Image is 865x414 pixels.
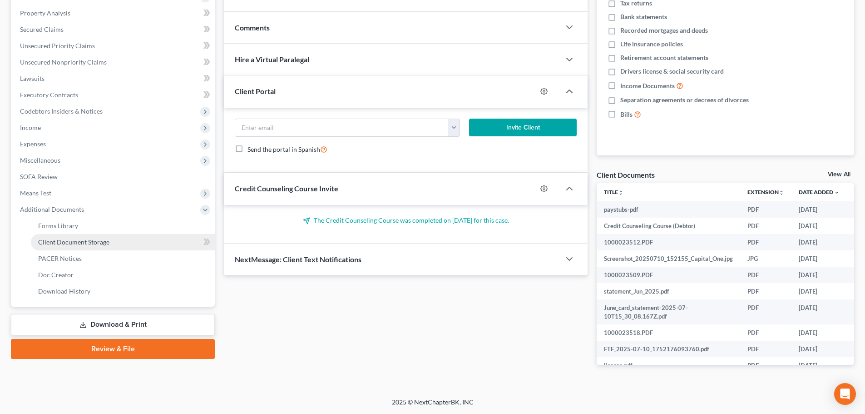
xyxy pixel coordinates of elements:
[20,205,84,213] span: Additional Documents
[740,201,791,218] td: PDF
[38,271,74,279] span: Doc Creator
[791,357,847,374] td: [DATE]
[13,54,215,70] a: Unsecured Nonpriority Claims
[791,324,847,341] td: [DATE]
[13,5,215,21] a: Property Analysis
[20,9,70,17] span: Property Analysis
[13,87,215,103] a: Executory Contracts
[235,55,309,64] span: Hire a Virtual Paralegal
[791,283,847,299] td: [DATE]
[38,254,82,262] span: PACER Notices
[13,38,215,54] a: Unsecured Priority Claims
[620,53,708,62] span: Retirement account statements
[791,341,847,357] td: [DATE]
[620,26,708,35] span: Recorded mortgages and deeds
[31,267,215,283] a: Doc Creator
[747,189,784,195] a: Extensionunfold_more
[597,267,740,283] td: 1000023509.PDF
[31,234,215,250] a: Client Document Storage
[597,170,655,180] div: Client Documents
[791,250,847,267] td: [DATE]
[791,234,847,250] td: [DATE]
[740,324,791,341] td: PDF
[620,81,675,90] span: Income Documents
[235,216,577,225] p: The Credit Counseling Course was completed on [DATE] for this case.
[20,124,41,131] span: Income
[597,341,740,357] td: FTF_2025-07-10_1752176093760.pdf
[791,267,847,283] td: [DATE]
[620,95,749,105] span: Separation agreements or decrees of divorces
[38,287,90,295] span: Download History
[620,40,683,49] span: Life insurance policies
[20,75,44,82] span: Lawsuits
[235,255,361,264] span: NextMessage: Client Text Notifications
[740,234,791,250] td: PDF
[620,12,667,21] span: Bank statements
[31,218,215,234] a: Forms Library
[235,87,276,95] span: Client Portal
[20,140,46,148] span: Expenses
[38,238,109,246] span: Client Document Storage
[791,299,847,324] td: [DATE]
[791,201,847,218] td: [DATE]
[235,119,449,136] input: Enter email
[20,173,58,180] span: SOFA Review
[20,189,51,197] span: Means Test
[620,110,633,119] span: Bills
[799,189,840,195] a: Date Added expand_more
[13,70,215,87] a: Lawsuits
[740,218,791,234] td: PDF
[31,283,215,299] a: Download History
[779,190,784,195] i: unfold_more
[11,314,215,335] a: Download & Print
[174,398,692,414] div: 2025 © NextChapterBK, INC
[469,119,577,137] button: Invite Client
[618,190,623,195] i: unfold_more
[834,190,840,195] i: expand_more
[20,42,95,50] span: Unsecured Priority Claims
[791,218,847,234] td: [DATE]
[828,171,850,178] a: View All
[740,250,791,267] td: JPG
[597,357,740,374] td: license.pdf
[597,299,740,324] td: June_card_statement-2025-07-10T15_30_08.167Z.pdf
[247,145,320,153] span: Send the portal in Spanish
[11,339,215,359] a: Review & File
[13,21,215,38] a: Secured Claims
[597,324,740,341] td: 1000023518.PDF
[597,283,740,299] td: statement_Jun_2025.pdf
[597,250,740,267] td: Screenshot_20250710_152155_Capital_One.jpg
[740,267,791,283] td: PDF
[740,357,791,374] td: PDF
[31,250,215,267] a: PACER Notices
[38,222,78,229] span: Forms Library
[597,218,740,234] td: Credit Counseling Course (Debtor)
[235,184,338,193] span: Credit Counseling Course Invite
[13,169,215,185] a: SOFA Review
[235,23,270,32] span: Comments
[20,91,78,99] span: Executory Contracts
[20,58,107,66] span: Unsecured Nonpriority Claims
[620,67,724,76] span: Drivers license & social security card
[20,25,64,33] span: Secured Claims
[740,283,791,299] td: PDF
[740,299,791,324] td: PDF
[597,201,740,218] td: paystubs-pdf
[834,383,856,405] div: Open Intercom Messenger
[597,234,740,250] td: 1000023512.PDF
[740,341,791,357] td: PDF
[20,107,103,115] span: Codebtors Insiders & Notices
[20,156,60,164] span: Miscellaneous
[604,189,623,195] a: Titleunfold_more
